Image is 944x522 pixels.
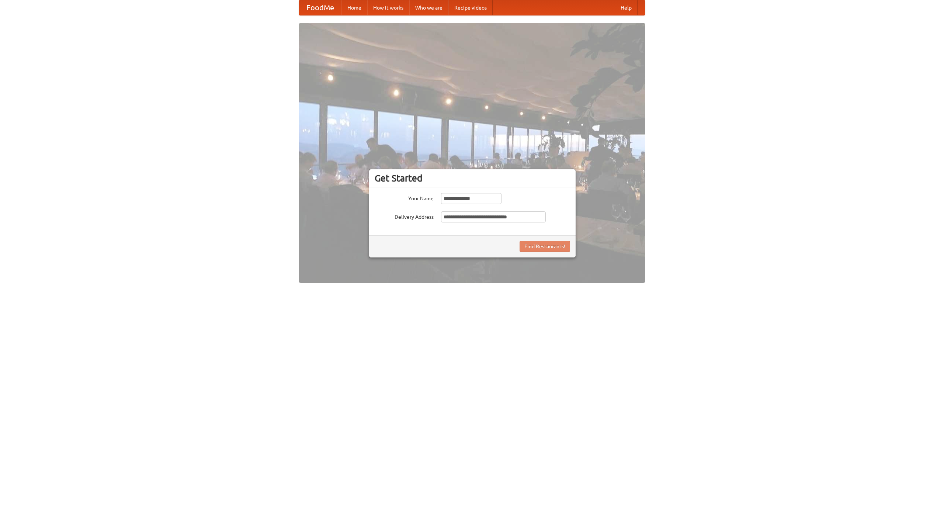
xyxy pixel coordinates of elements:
a: Help [615,0,638,15]
label: Your Name [375,193,434,202]
h3: Get Started [375,173,570,184]
a: FoodMe [299,0,341,15]
button: Find Restaurants! [520,241,570,252]
a: Home [341,0,367,15]
a: Who we are [409,0,448,15]
a: Recipe videos [448,0,493,15]
label: Delivery Address [375,211,434,221]
a: How it works [367,0,409,15]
